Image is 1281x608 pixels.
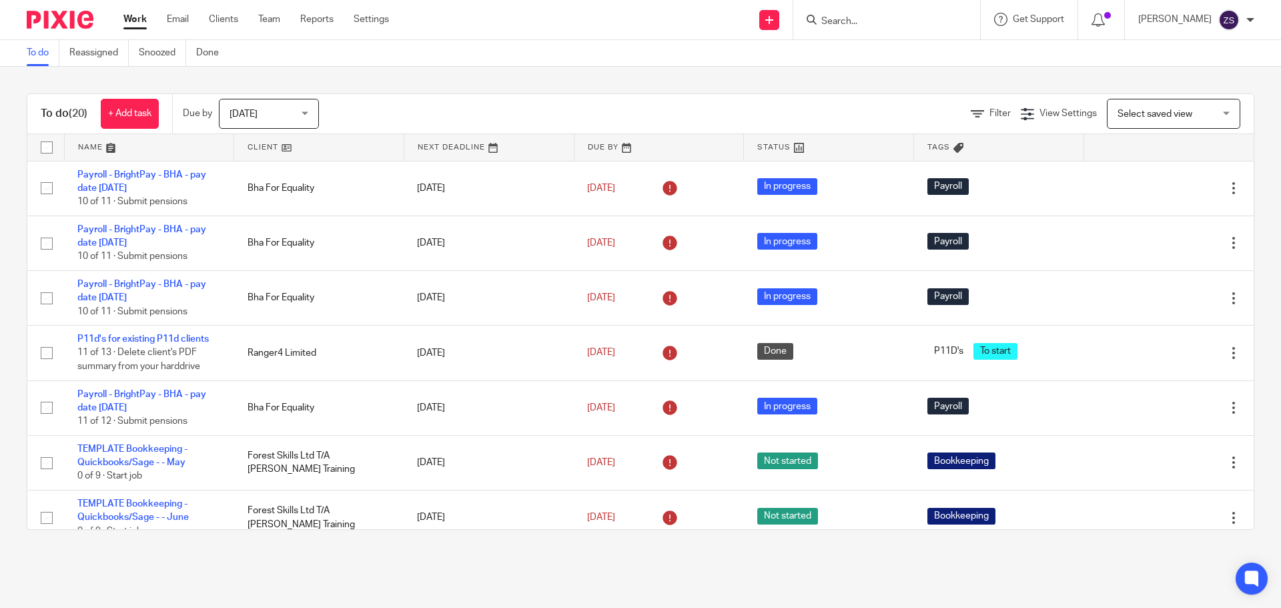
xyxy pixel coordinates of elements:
[820,16,940,28] input: Search
[927,343,970,360] span: P11D's
[927,233,969,250] span: Payroll
[77,280,206,302] a: Payroll - BrightPay - BHA - pay date [DATE]
[234,216,404,270] td: Bha For Equality
[757,288,817,305] span: In progress
[587,348,615,358] span: [DATE]
[258,13,280,26] a: Team
[77,307,187,316] span: 10 of 11 · Submit pensions
[927,398,969,414] span: Payroll
[354,13,389,26] a: Settings
[183,107,212,120] p: Due by
[234,490,404,545] td: Forest Skills Ltd T/A [PERSON_NAME] Training
[139,40,186,66] a: Snoozed
[404,435,574,490] td: [DATE]
[757,508,818,525] span: Not started
[69,108,87,119] span: (20)
[927,508,995,525] span: Bookkeeping
[234,326,404,380] td: Ranger4 Limited
[234,161,404,216] td: Bha For Equality
[123,13,147,26] a: Work
[77,334,209,344] a: P11d's for existing P11d clients
[1218,9,1240,31] img: svg%3E
[587,458,615,467] span: [DATE]
[1013,15,1064,24] span: Get Support
[927,178,969,195] span: Payroll
[404,326,574,380] td: [DATE]
[927,452,995,469] span: Bookkeeping
[1118,109,1192,119] span: Select saved view
[77,197,187,206] span: 10 of 11 · Submit pensions
[77,527,142,536] span: 0 of 9 · Start job
[77,390,206,412] a: Payroll - BrightPay - BHA - pay date [DATE]
[27,40,59,66] a: To do
[404,216,574,270] td: [DATE]
[587,513,615,522] span: [DATE]
[587,184,615,193] span: [DATE]
[757,343,793,360] span: Done
[209,13,238,26] a: Clients
[69,40,129,66] a: Reassigned
[27,11,93,29] img: Pixie
[927,288,969,305] span: Payroll
[587,403,615,412] span: [DATE]
[41,107,87,121] h1: To do
[1039,109,1097,118] span: View Settings
[234,270,404,325] td: Bha For Equality
[234,435,404,490] td: Forest Skills Ltd T/A [PERSON_NAME] Training
[973,343,1017,360] span: To start
[1138,13,1212,26] p: [PERSON_NAME]
[757,452,818,469] span: Not started
[404,161,574,216] td: [DATE]
[587,238,615,248] span: [DATE]
[101,99,159,129] a: + Add task
[404,270,574,325] td: [DATE]
[927,143,950,151] span: Tags
[757,233,817,250] span: In progress
[300,13,334,26] a: Reports
[234,380,404,435] td: Bha For Equality
[77,225,206,248] a: Payroll - BrightPay - BHA - pay date [DATE]
[77,444,187,467] a: TEMPLATE Bookkeeping - Quickbooks/Sage - - May
[77,472,142,481] span: 0 of 9 · Start job
[77,170,206,193] a: Payroll - BrightPay - BHA - pay date [DATE]
[77,348,200,372] span: 11 of 13 · Delete client's PDF summary from your harddrive
[196,40,229,66] a: Done
[77,252,187,262] span: 10 of 11 · Submit pensions
[77,416,187,426] span: 11 of 12 · Submit pensions
[989,109,1011,118] span: Filter
[404,380,574,435] td: [DATE]
[757,178,817,195] span: In progress
[587,293,615,302] span: [DATE]
[167,13,189,26] a: Email
[77,499,189,522] a: TEMPLATE Bookkeeping - Quickbooks/Sage - - June
[757,398,817,414] span: In progress
[230,109,258,119] span: [DATE]
[404,490,574,545] td: [DATE]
